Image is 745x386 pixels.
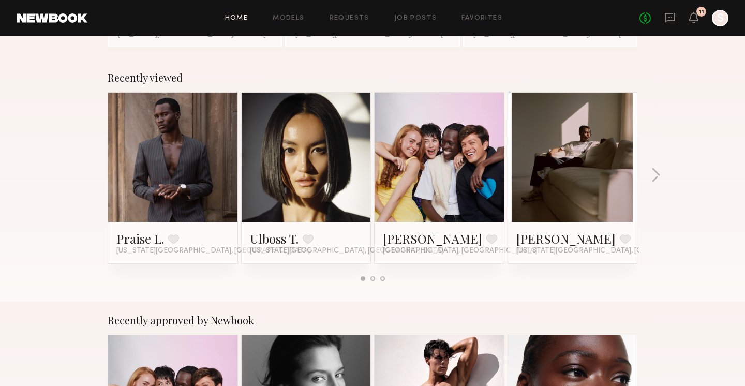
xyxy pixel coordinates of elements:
a: Models [273,15,304,22]
a: Job Posts [394,15,437,22]
a: [PERSON_NAME] [383,230,482,247]
div: 11 [699,9,704,15]
div: Recently viewed [108,71,637,84]
a: Ulboss T. [250,230,299,247]
a: Favorites [461,15,502,22]
a: Home [225,15,248,22]
span: [US_STATE][GEOGRAPHIC_DATA], [GEOGRAPHIC_DATA] [116,247,310,255]
span: [GEOGRAPHIC_DATA], [GEOGRAPHIC_DATA] [383,247,537,255]
a: Requests [330,15,369,22]
div: Recently approved by Newbook [108,314,637,326]
span: [US_STATE][GEOGRAPHIC_DATA], [GEOGRAPHIC_DATA] [250,247,443,255]
a: Praise L. [116,230,164,247]
a: S [712,10,728,26]
a: [PERSON_NAME] [516,230,616,247]
span: [US_STATE][GEOGRAPHIC_DATA], [GEOGRAPHIC_DATA] [516,247,710,255]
